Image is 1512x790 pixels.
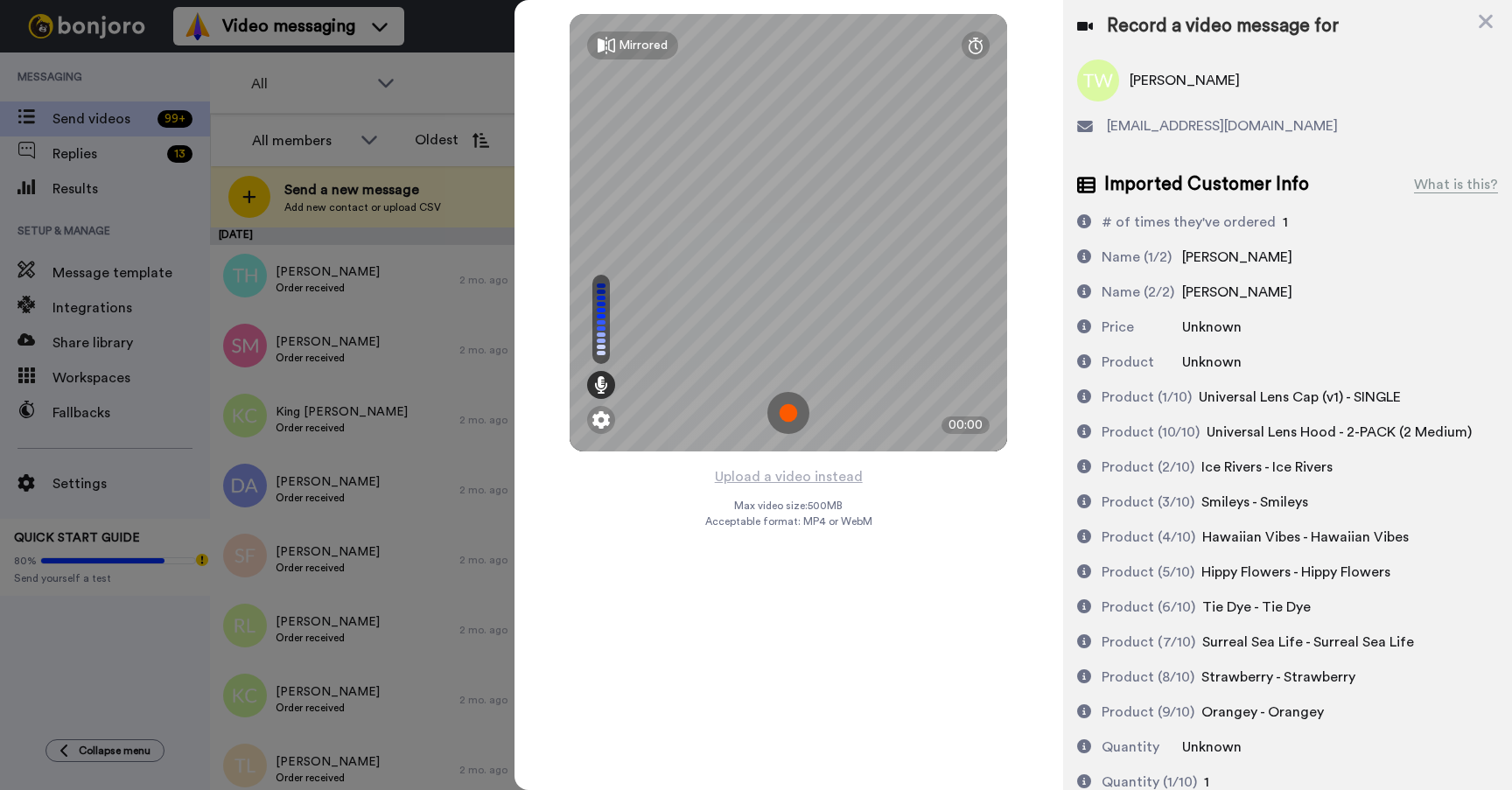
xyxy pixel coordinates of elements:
div: Quantity [1102,737,1159,758]
span: Ice Rivers - Ice Rivers [1201,460,1333,474]
span: Acceptable format: MP4 or WebM [705,514,872,528]
span: [PERSON_NAME] [1182,250,1292,264]
div: Product (1/10) [1102,387,1192,408]
div: Product (6/10) [1102,597,1195,618]
button: Upload a video instead [710,465,868,488]
span: Surreal Sea Life - Surreal Sea Life [1202,635,1414,649]
span: Smileys - Smileys [1201,495,1308,509]
div: 00:00 [941,416,990,434]
span: Unknown [1182,320,1242,334]
div: Product (8/10) [1102,667,1194,688]
span: 1 [1204,775,1209,789]
div: Product (5/10) [1102,562,1194,583]
div: Product (2/10) [1102,457,1194,478]
span: Imported Customer Info [1104,171,1309,198]
span: Tie Dye - Tie Dye [1202,600,1311,614]
span: [PERSON_NAME] [1182,285,1292,299]
span: 1 [1283,215,1288,229]
div: Name (1/2) [1102,247,1172,268]
span: Unknown [1182,355,1242,369]
div: # of times they've ordered [1102,212,1276,233]
span: Strawberry - Strawberry [1201,670,1355,684]
div: Product (3/10) [1102,492,1194,513]
div: Name (2/2) [1102,282,1174,303]
span: Hippy Flowers - Hippy Flowers [1201,565,1390,579]
span: Unknown [1182,740,1242,754]
div: Product (7/10) [1102,632,1195,653]
span: Orangey - Orangey [1201,705,1324,719]
span: Hawaiian Vibes - Hawaiian Vibes [1202,530,1409,544]
img: ic_record_start.svg [767,392,809,434]
img: ic_gear.svg [592,411,610,429]
div: Product (9/10) [1102,702,1194,723]
div: Product (10/10) [1102,422,1200,443]
span: Universal Lens Hood - 2-PACK (2 Medium) [1207,425,1472,439]
div: Product (4/10) [1102,527,1195,548]
div: Product [1102,352,1154,373]
span: Universal Lens Cap (v1) - SINGLE [1199,390,1401,404]
span: Max video size: 500 MB [734,499,843,513]
span: [EMAIL_ADDRESS][DOMAIN_NAME] [1107,115,1338,136]
div: What is this? [1414,174,1498,195]
div: Price [1102,317,1134,338]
